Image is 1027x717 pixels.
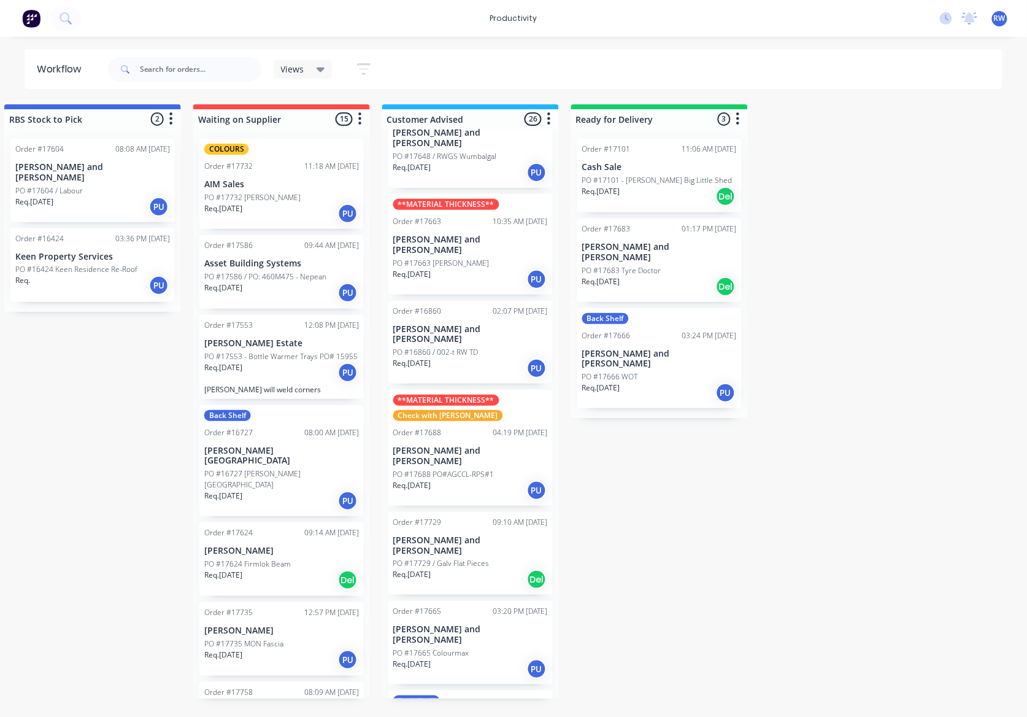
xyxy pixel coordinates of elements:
[582,175,733,186] p: PO #17101 - [PERSON_NAME] Big Little Shed
[393,258,490,269] p: PO #17663 [PERSON_NAME]
[304,607,359,618] div: 12:57 PM [DATE]
[388,301,553,384] div: Order #1686002:07 PM [DATE][PERSON_NAME] and [PERSON_NAME]PO #16860 / 002-t RW TDReq.[DATE]PU
[527,570,547,589] div: Del
[15,144,64,155] div: Order #17604
[393,306,442,317] div: Order #16860
[338,491,358,511] div: PU
[388,390,553,506] div: **MATERIAL THICKNESS**Check with [PERSON_NAME]Order #1768804:19 PM [DATE][PERSON_NAME] and [PERSO...
[149,197,169,217] div: PU
[393,624,548,645] p: [PERSON_NAME] and [PERSON_NAME]
[204,320,253,331] div: Order #17553
[393,347,479,358] p: PO #16860 / 002-t RW TD
[10,228,175,302] div: Order #1642403:36 PM [DATE]Keen Property ServicesPO #16424 Keen Residence Re-RoofReq.PU
[10,139,175,222] div: Order #1760408:08 AM [DATE][PERSON_NAME] and [PERSON_NAME]PO #17604 / LabourReq.[DATE]PU
[204,490,242,502] p: Req. [DATE]
[204,559,291,570] p: PO #17624 Firmlok Beam
[582,223,631,234] div: Order #17683
[582,162,737,172] p: Cash Sale
[204,161,253,172] div: Order #17732
[204,179,359,190] p: AIM Sales
[204,240,253,251] div: Order #17586
[582,242,737,263] p: [PERSON_NAME] and [PERSON_NAME]
[682,223,737,234] div: 01:17 PM [DATE]
[393,128,548,149] p: [PERSON_NAME] and [PERSON_NAME]
[577,139,742,212] div: Order #1710111:06 AM [DATE]Cash SalePO #17101 - [PERSON_NAME] Big Little ShedReq.[DATE]Del
[393,535,548,556] p: [PERSON_NAME] and [PERSON_NAME]
[304,527,359,538] div: 09:14 AM [DATE]
[393,558,490,569] p: PO #17729 / Galv Flat Pieces
[393,427,442,438] div: Order #17688
[115,144,170,155] div: 08:08 AM [DATE]
[115,233,170,244] div: 03:36 PM [DATE]
[338,570,358,590] div: Del
[338,283,358,303] div: PU
[493,517,548,528] div: 09:10 AM [DATE]
[582,144,631,155] div: Order #17101
[527,481,547,500] div: PU
[582,313,629,324] div: Back Shelf
[199,315,364,399] div: Order #1755312:08 PM [DATE][PERSON_NAME] EstatePO #17553 - Bottle Warmer Trays PO# 15955Req.[DATE...
[582,265,661,276] p: PO #17683 Tyre Doctor
[204,203,242,214] p: Req. [DATE]
[716,277,736,296] div: Del
[393,659,431,670] p: Req. [DATE]
[393,199,499,210] div: **MATERIAL THICKNESS**
[199,602,364,676] div: Order #1773512:57 PM [DATE][PERSON_NAME]PO #17735 MON FasciaReq.[DATE]PU
[493,306,548,317] div: 02:07 PM [DATE]
[682,330,737,341] div: 03:24 PM [DATE]
[577,219,742,302] div: Order #1768301:17 PM [DATE][PERSON_NAME] and [PERSON_NAME]PO #17683 Tyre DoctorReq.[DATE]Del
[527,269,547,289] div: PU
[338,204,358,223] div: PU
[15,275,30,286] p: Req.
[582,349,737,370] p: [PERSON_NAME] and [PERSON_NAME]
[388,512,553,595] div: Order #1772909:10 AM [DATE][PERSON_NAME] and [PERSON_NAME]PO #17729 / Galv Flat PiecesReq.[DATE]Del
[493,216,548,227] div: 10:35 AM [DATE]
[393,606,442,617] div: Order #17665
[204,527,253,538] div: Order #17624
[393,469,494,480] p: PO #17688 PO#AGCCL-RPS#1
[304,687,359,698] div: 08:09 AM [DATE]
[388,104,553,188] div: [PERSON_NAME] and [PERSON_NAME]PO #17648 / RWGS WumbalgalReq.[DATE]PU
[582,186,620,197] p: Req. [DATE]
[22,9,40,28] img: Factory
[582,276,620,287] p: Req. [DATE]
[716,187,736,206] div: Del
[304,427,359,438] div: 08:00 AM [DATE]
[204,570,242,581] p: Req. [DATE]
[493,427,548,438] div: 04:19 PM [DATE]
[37,62,87,77] div: Workflow
[304,320,359,331] div: 12:08 PM [DATE]
[204,607,253,618] div: Order #17735
[388,601,553,684] div: Order #1766503:20 PM [DATE][PERSON_NAME] and [PERSON_NAME]PO #17665 ColourmaxReq.[DATE]PU
[393,234,548,255] p: [PERSON_NAME] and [PERSON_NAME]
[281,63,304,76] span: Views
[204,282,242,293] p: Req. [DATE]
[204,626,359,636] p: [PERSON_NAME]
[204,649,242,661] p: Req. [DATE]
[393,395,499,406] div: **MATERIAL THICKNESS**
[304,240,359,251] div: 09:44 AM [DATE]
[204,385,359,394] p: [PERSON_NAME] will weld corners
[204,271,326,282] p: PO #17586 / PO: 460M475 - Nepean
[527,163,547,182] div: PU
[484,9,544,28] div: productivity
[15,233,64,244] div: Order #16424
[393,569,431,580] p: Req. [DATE]
[204,546,359,556] p: [PERSON_NAME]
[582,330,631,341] div: Order #17666
[393,410,503,421] div: Check with [PERSON_NAME]
[582,382,620,393] p: Req. [DATE]
[204,362,242,373] p: Req. [DATE]
[582,371,638,382] p: PO #17666 WOT
[393,696,440,707] div: Back Shelf
[393,151,497,162] p: PO #17648 / RWGS Wumbalgal
[393,358,431,369] p: Req. [DATE]
[15,185,83,196] p: PO #17604 / Labour
[204,687,253,698] div: Order #17758
[388,194,553,295] div: **MATERIAL THICKNESS**Order #1766310:35 AM [DATE][PERSON_NAME] and [PERSON_NAME]PO #17663 [PERSON...
[304,161,359,172] div: 11:18 AM [DATE]
[994,13,1006,24] span: RW
[716,383,736,403] div: PU
[577,308,742,409] div: Back ShelfOrder #1766603:24 PM [DATE][PERSON_NAME] and [PERSON_NAME]PO #17666 WOTReq.[DATE]PU
[15,162,170,183] p: [PERSON_NAME] and [PERSON_NAME]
